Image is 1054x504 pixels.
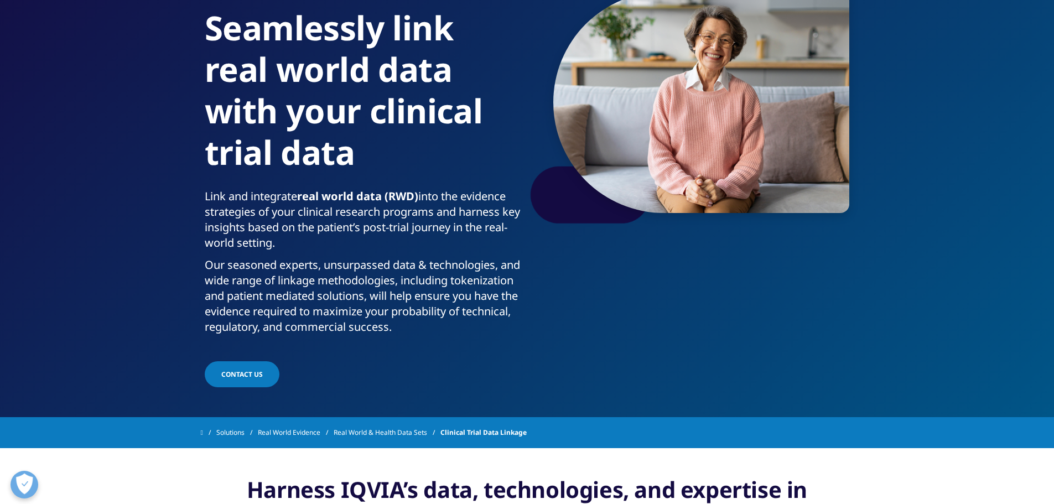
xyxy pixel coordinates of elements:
[11,471,38,498] button: 개방형 기본 설정
[205,361,279,387] a: CONTACT US
[440,423,527,443] span: Clinical Trial Data Linkage
[205,7,523,189] h1: Seamlessly link real world data with your clinical trial data
[205,189,523,257] p: Link and integrate into the evidence strategies of your clinical research programs and harness ke...
[221,370,263,379] span: CONTACT US
[205,257,523,341] p: Our seasoned experts, unsurpassed data & technologies, and wide range of linkage methodologies, i...
[334,423,440,443] a: Real World & Health Data Sets
[258,423,334,443] a: Real World Evidence
[297,189,418,204] strong: real world data (RWD)
[216,423,258,443] a: Solutions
